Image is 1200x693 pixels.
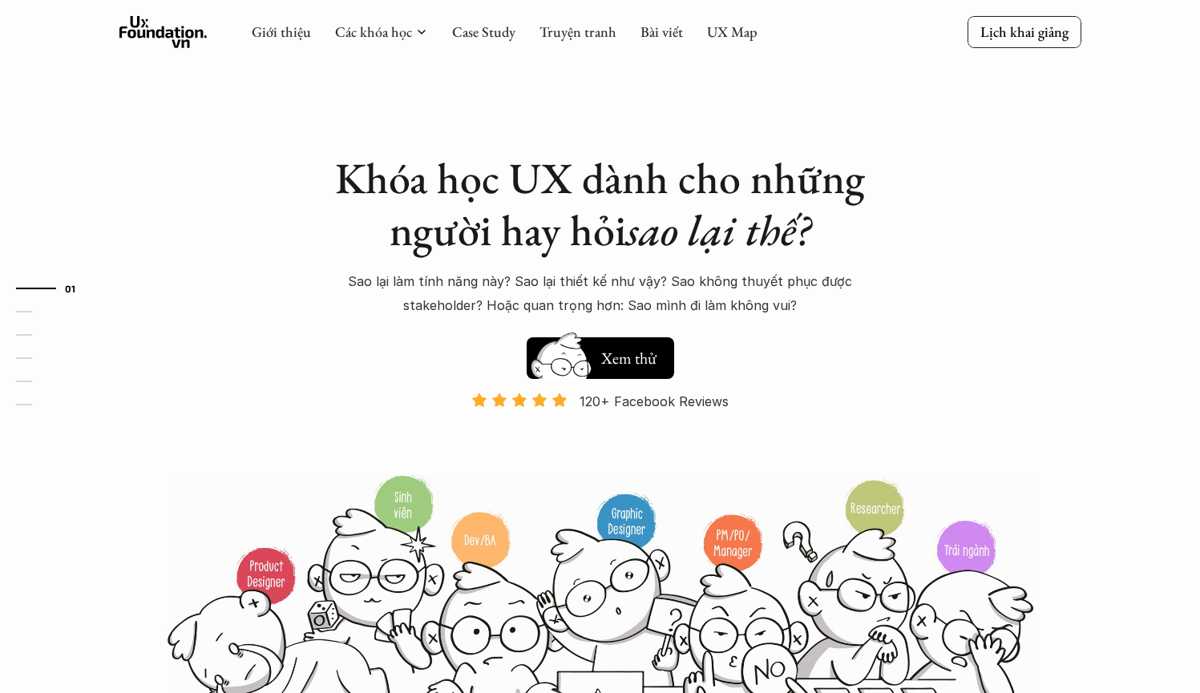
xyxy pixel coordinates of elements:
a: Xem thử [527,329,674,379]
p: 120+ Facebook Reviews [580,389,729,413]
h1: Khóa học UX dành cho những người hay hỏi [320,152,881,256]
p: Sao lại làm tính năng này? Sao lại thiết kế như vậy? Sao không thuyết phục được stakeholder? Hoặc... [320,269,881,318]
h5: Xem thử [599,347,658,369]
em: sao lại thế? [626,202,810,258]
p: Lịch khai giảng [980,22,1069,41]
a: Giới thiệu [252,22,311,41]
a: Case Study [452,22,515,41]
a: UX Map [707,22,758,41]
a: Bài viết [640,22,683,41]
a: 01 [16,279,92,298]
a: Lịch khai giảng [968,16,1081,47]
a: 120+ Facebook Reviews [458,392,743,473]
a: Các khóa học [335,22,412,41]
strong: 01 [65,283,76,294]
a: Truyện tranh [539,22,616,41]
